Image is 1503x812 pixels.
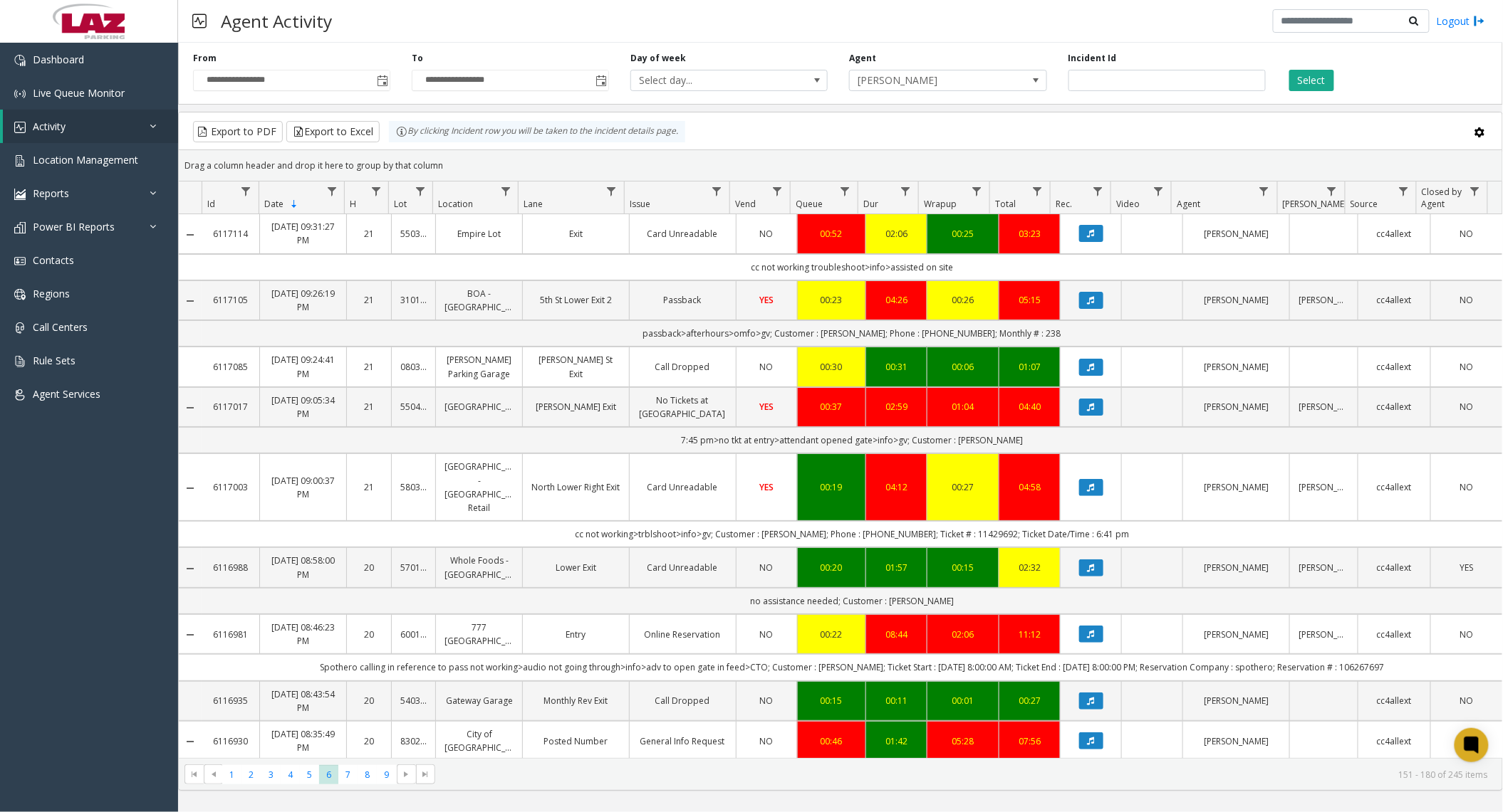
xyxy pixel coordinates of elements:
[1299,561,1349,574] a: [PERSON_NAME]
[269,474,338,501] a: [DATE] 09:00:37 PM
[531,694,620,707] a: Monthly Rev Exit
[202,521,1502,547] td: cc not working>trblshoot>info>gv; Customer : [PERSON_NAME]; Phone : [PHONE_NUMBER]; Ticket # : 11...
[1460,695,1473,707] span: NO
[1367,227,1421,241] a: cc4allext
[1460,401,1473,413] span: NO
[400,227,427,241] a: 550306
[355,561,383,574] a: 20
[444,400,514,413] a: [GEOGRAPHIC_DATA]
[936,694,990,707] a: 00:01
[638,394,727,421] a: No Tickets at [GEOGRAPHIC_DATA]
[875,400,918,413] div: 02:59
[1440,360,1494,374] a: NO
[1440,561,1494,574] a: YES
[179,402,202,413] a: Collapse Details
[875,561,918,574] div: 01:57
[14,356,26,367] img: 'icon'
[936,480,990,494] a: 00:27
[269,353,338,380] a: [DATE] 09:24:41 PM
[1460,481,1473,493] span: NO
[33,354,76,367] span: Rule Sets
[531,480,620,494] a: North Lower Right Exit
[936,293,990,307] div: 00:26
[1008,628,1051,641] div: 11:12
[707,181,727,201] a: Issue Filter Menu
[936,227,990,241] a: 00:25
[806,400,857,413] a: 00:37
[850,70,1007,90] span: [PERSON_NAME]
[1351,198,1378,210] span: Source
[1192,400,1281,413] a: [PERSON_NAME]
[806,293,857,307] div: 00:23
[638,561,727,574] a: Card Unreadable
[355,694,383,707] a: 20
[210,293,251,307] a: 6117105
[768,181,787,201] a: Vend Filter Menu
[806,734,857,748] a: 00:46
[14,322,26,334] img: 'icon'
[531,227,620,241] a: Exit
[1299,400,1349,413] a: [PERSON_NAME]
[400,293,427,307] a: 310112
[1440,400,1494,413] a: NO
[630,198,650,210] span: Issue
[1367,561,1421,574] a: cc4allext
[397,764,416,784] span: Go to the next page
[269,220,338,247] a: [DATE] 09:31:27 PM
[745,293,789,307] a: YES
[806,628,857,641] div: 00:22
[412,52,423,65] label: To
[1192,227,1281,241] a: [PERSON_NAME]
[210,628,251,641] a: 6116981
[875,694,918,707] a: 00:11
[806,227,857,241] a: 00:52
[875,734,918,748] div: 01:42
[207,198,215,210] span: Id
[875,628,918,641] a: 08:44
[1254,181,1274,201] a: Agent Filter Menu
[444,353,514,380] a: [PERSON_NAME] Parking Garage
[806,360,857,374] a: 00:30
[1192,480,1281,494] a: [PERSON_NAME]
[806,480,857,494] a: 00:19
[875,293,918,307] a: 04:26
[241,765,261,784] span: Page 2
[936,400,990,413] a: 01:04
[875,360,918,374] div: 00:31
[760,628,774,640] span: NO
[760,735,774,747] span: NO
[1008,480,1051,494] div: 04:58
[281,765,300,784] span: Page 4
[210,694,251,707] a: 6116935
[14,122,26,133] img: 'icon'
[189,769,200,780] span: Go to the first page
[261,765,281,784] span: Page 3
[1008,734,1051,748] a: 07:56
[179,181,1502,758] div: Data table
[1068,52,1117,65] label: Incident Id
[33,186,69,200] span: Reports
[1437,14,1485,28] a: Logout
[1440,734,1494,748] a: NO
[288,199,300,210] span: Sortable
[836,181,855,201] a: Queue Filter Menu
[400,360,427,374] a: 080306
[760,228,774,240] span: NO
[416,764,435,784] span: Go to the last page
[269,287,338,314] a: [DATE] 09:26:19 PM
[760,695,774,707] span: NO
[286,121,380,142] button: Export to Excel
[355,227,383,241] a: 21
[863,198,878,210] span: Dur
[33,320,88,334] span: Call Centers
[1440,227,1494,241] a: NO
[444,460,514,515] a: [GEOGRAPHIC_DATA] - [GEOGRAPHIC_DATA] Retail
[179,629,202,640] a: Collapse Details
[1367,480,1421,494] a: cc4allext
